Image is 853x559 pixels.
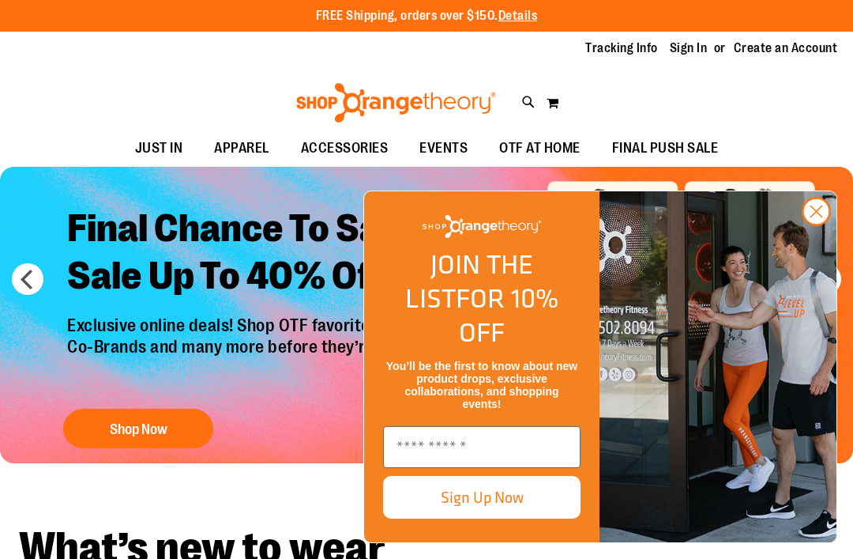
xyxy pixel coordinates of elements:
a: Tracking Info [585,40,658,57]
a: ACCESSORIES [285,130,404,167]
a: OTF AT HOME [483,130,596,167]
button: Sign Up Now [383,476,581,519]
h2: Final Chance To Save - Sale Up To 40% Off! [55,193,551,315]
input: Enter email [383,426,581,468]
img: Shop Orangetheory [423,215,541,238]
a: Details [498,9,538,23]
span: FOR 10% OFF [456,278,558,352]
span: APPAREL [214,130,269,166]
button: prev [12,263,43,295]
div: FLYOUT Form [348,175,853,559]
span: JUST IN [135,130,183,166]
span: ACCESSORIES [301,130,389,166]
a: Final Chance To Save -Sale Up To 40% Off! Exclusive online deals! Shop OTF favorites under $10, $... [55,193,551,456]
span: FINAL PUSH SALE [612,130,719,166]
a: APPAREL [198,130,285,167]
span: You’ll be the first to know about new product drops, exclusive collaborations, and shopping events! [386,360,577,410]
a: Sign In [670,40,708,57]
img: Shop Orangetheory [294,83,498,123]
p: Exclusive online deals! Shop OTF favorites under $10, $20, $50, Co-Brands and many more before th... [55,315,551,393]
button: Shop Now [63,409,213,448]
span: OTF AT HOME [499,130,581,166]
a: Create an Account [734,40,838,57]
span: EVENTS [419,130,468,166]
p: FREE Shipping, orders over $150. [316,7,538,25]
span: JOIN THE LIST [405,244,533,318]
img: Shop Orangtheory [599,191,836,542]
a: EVENTS [404,130,483,167]
a: JUST IN [119,130,199,167]
a: FINAL PUSH SALE [596,130,735,167]
button: Close dialog [802,197,831,226]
